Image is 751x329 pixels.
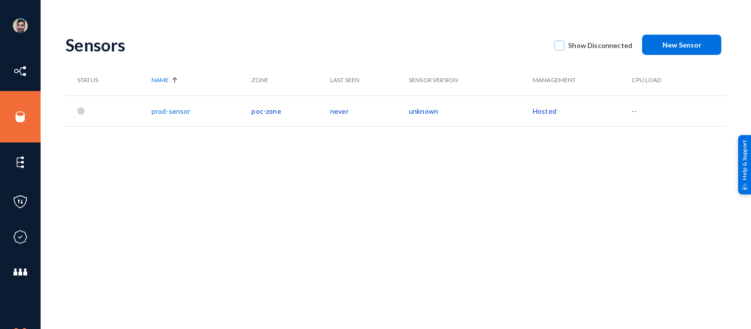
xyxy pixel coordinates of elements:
span: Name [151,76,169,85]
a: prod-sensor [151,107,191,115]
img: icon-policies.svg [13,194,28,209]
img: icon-elements.svg [13,155,28,170]
div: Name [151,76,247,85]
img: icon-inventory.svg [13,64,28,79]
td: poc-zone [251,95,330,126]
button: New Sensor [642,35,721,55]
th: Sensor Version [409,65,533,95]
img: ACg8ocK1ZkZ6gbMmCU1AeqPIsBvrTWeY1xNXvgxNjkUXxjcqAiPEIvU=s96-c [13,18,28,33]
td: -- [632,95,699,126]
div: Sensors [65,35,545,55]
img: icon-sources.svg [13,109,28,124]
td: never [330,95,409,126]
th: Status [65,65,151,95]
th: Last Seen [330,65,409,95]
span: New Sensor [662,41,701,49]
div: Help & Support [738,135,751,194]
th: Management [533,65,632,95]
th: Zone [251,65,330,95]
span: Show Disconnected [568,38,632,53]
img: icon-members.svg [13,265,28,280]
td: Hosted [533,95,632,126]
td: unknown [409,95,533,126]
img: icon-compliance.svg [13,230,28,244]
img: help_support.svg [742,183,748,189]
th: CPU Load [632,65,699,95]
